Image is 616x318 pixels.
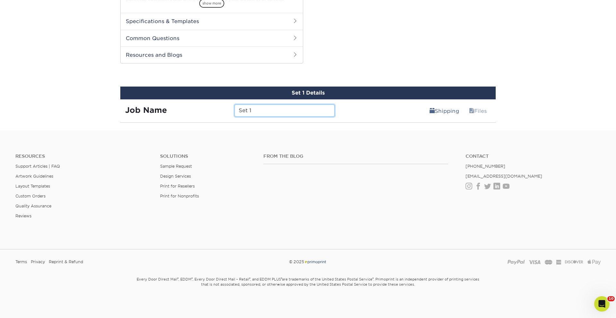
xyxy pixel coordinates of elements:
[249,277,250,280] sup: ®
[430,108,435,114] span: shipping
[466,154,601,159] a: Contact
[160,174,191,179] a: Design Services
[160,184,195,188] a: Print for Resellers
[120,274,496,303] small: Every Door Direct Mail , EDDM , Every Door Direct Mail – Retail , and EDDM PLUS are trademarks of...
[465,105,491,117] a: Files
[125,105,167,115] strong: Job Name
[15,154,150,159] h4: Resources
[192,277,193,280] sup: ®
[15,213,31,218] a: Reviews
[594,296,610,312] iframe: Intercom live chat
[209,257,407,267] div: © 2025
[15,257,27,267] a: Terms
[160,154,254,159] h4: Solutions
[15,174,53,179] a: Artwork Guidelines
[281,277,282,280] sup: ®
[372,277,373,280] sup: ®
[31,257,45,267] a: Privacy
[49,257,83,267] a: Reprint & Refund
[15,204,51,208] a: Quality Assurance
[15,164,60,169] a: Support Articles | FAQ
[160,194,199,198] a: Print for Nonprofits
[607,296,615,301] span: 10
[120,87,496,99] div: Set 1 Details
[2,298,55,316] iframe: Google Customer Reviews
[469,108,474,114] span: files
[425,105,463,117] a: Shipping
[466,164,505,169] a: [PHONE_NUMBER]
[121,46,303,63] h2: Resources and Blogs
[263,154,449,159] h4: From the Blog
[466,174,542,179] a: [EMAIL_ADDRESS][DOMAIN_NAME]
[235,105,334,117] input: Enter a job name
[15,194,46,198] a: Custom Orders
[15,184,50,188] a: Layout Templates
[304,259,327,264] img: Primoprint
[177,277,178,280] sup: ®
[160,164,192,169] a: Sample Request
[121,30,303,46] h2: Common Questions
[121,13,303,29] h2: Specifications & Templates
